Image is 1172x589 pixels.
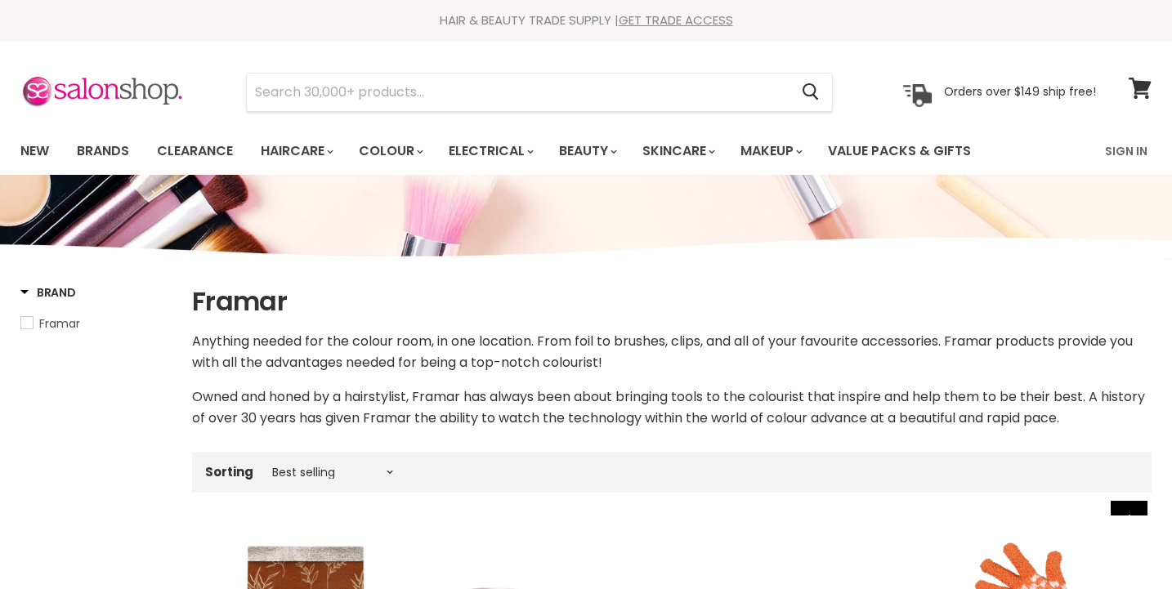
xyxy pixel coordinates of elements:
[436,134,544,168] a: Electrical
[192,331,1152,373] p: Anything needed for the colour room, in one location. From foil to brushes, clips, and all of you...
[1095,134,1157,168] a: Sign In
[20,284,76,301] h3: Brand
[205,465,253,479] label: Sorting
[248,134,343,168] a: Haircare
[20,315,172,332] a: Framar
[728,134,812,168] a: Makeup
[39,315,80,332] span: Framar
[630,134,725,168] a: Skincare
[619,11,733,29] a: GET TRADE ACCESS
[816,134,983,168] a: Value Packs & Gifts
[8,134,61,168] a: New
[192,284,1152,319] h1: Framar
[347,134,433,168] a: Colour
[192,386,1152,429] p: Owned and honed by a hairstylist, Framar has always been about bringing tools to the colourist th...
[247,74,789,111] input: Search
[789,74,832,111] button: Search
[8,127,1040,175] ul: Main menu
[944,84,1096,99] p: Orders over $149 ship free!
[65,134,141,168] a: Brands
[547,134,627,168] a: Beauty
[246,73,833,112] form: Product
[145,134,245,168] a: Clearance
